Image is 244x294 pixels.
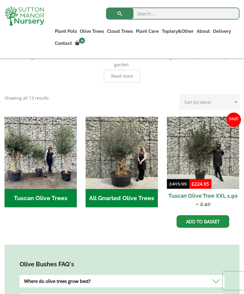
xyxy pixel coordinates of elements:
span: Read more [111,74,133,78]
h4: Olive Bushes FAQ's [20,260,224,269]
span: £ [169,181,172,187]
img: Tuscan Olive Trees [5,117,77,189]
a: Visit product category All Gnarled Olive Trees [86,117,158,207]
img: logo [5,6,44,26]
a: Cloud Trees [105,27,134,36]
h2: Tuscan Olive Trees [5,189,77,208]
a: Contact [53,39,74,48]
a: Delivery [211,27,233,36]
p: Showing all 13 results [5,94,49,102]
bdi: 224.95 [192,181,209,187]
a: Plant Pots [53,27,78,36]
div: Where do olive trees grow best? [20,275,224,287]
a: Visit product category Tuscan Olive Trees [5,117,77,207]
a: Olive Trees [78,27,105,36]
a: Sale! Tuscan Olive Tree XXL 1.90 – 2.40 [167,117,239,211]
select: Shop order [180,94,239,110]
bdi: 415.99 [169,181,187,187]
a: Topiary&Other [160,27,195,36]
a: About [195,27,211,36]
span: £ [192,181,194,187]
span: Sale! [227,113,241,127]
a: Add to basket: “Tuscan Olive Tree XXL 1.90 - 2.40” [177,215,229,228]
h2: Tuscan Olive Tree XXL 1.90 – 2.40 [167,189,239,211]
input: Search... [106,8,239,20]
span: 0 [79,38,85,44]
img: All Gnarled Olive Trees [86,117,158,189]
a: Plant Care [134,27,160,36]
h2: All Gnarled Olive Trees [86,189,158,208]
a: 0 [74,39,87,48]
img: Tuscan Olive Tree XXL 1.90 - 2.40 [167,117,239,189]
